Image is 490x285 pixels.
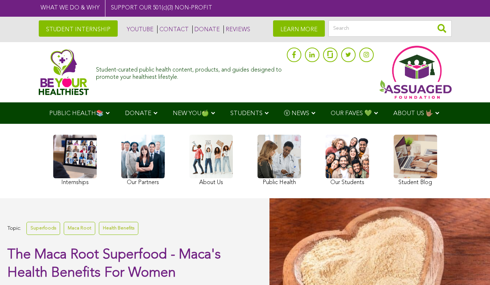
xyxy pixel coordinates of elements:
[192,25,220,33] a: DONATE
[327,51,332,58] img: glassdoor
[284,110,309,117] span: Ⓥ NEWS
[230,110,263,117] span: STUDENTS
[96,63,283,81] div: Student-curated public health content, products, and guides designed to promote your healthiest l...
[379,46,452,99] img: Assuaged App
[393,110,433,117] span: ABOUT US 🤟🏽
[99,222,138,235] a: Health Benefits
[64,222,95,235] a: Maca Root
[7,248,221,280] span: The Maca Root Superfood - Maca's Health Benefits For Women
[26,222,60,235] a: Superfoods
[157,25,189,33] a: CONTACT
[173,110,209,117] span: NEW YOU🍏
[273,20,325,37] a: LEARN MORE
[39,20,118,37] a: STUDENT INTERNSHIP
[39,49,89,95] img: Assuaged
[39,102,452,124] div: Navigation Menu
[328,20,452,37] input: Search
[454,250,490,285] iframe: Chat Widget
[125,110,151,117] span: DONATE
[7,224,21,233] span: Topic:
[125,25,154,33] a: YOUTUBE
[49,110,104,117] span: PUBLIC HEALTH📚
[331,110,372,117] span: OUR FAVES 💚
[223,25,250,33] a: REVIEWS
